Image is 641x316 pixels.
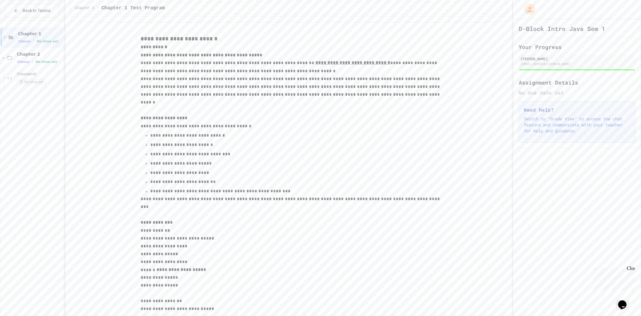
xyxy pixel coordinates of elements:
[17,60,29,64] span: 1 items
[519,78,636,87] h2: Assignment Details
[35,60,57,64] span: No time set
[37,39,58,43] span: No time set
[33,39,34,44] span: •
[519,24,605,33] h1: D-Block Intro Java Sem 1
[519,89,636,96] div: No due date set
[2,2,41,38] div: Chat with us now!Close
[17,72,62,77] span: Classwork
[524,116,630,134] p: Switch to "Grade View" to access the chat feature and communicate with your teacher for help and ...
[5,4,59,17] button: Back to Teams
[591,266,635,291] iframe: chat widget
[524,106,630,113] h3: Need Help?
[18,39,31,43] span: 1 items
[32,59,33,64] span: •
[616,292,635,310] iframe: chat widget
[102,5,165,12] span: Chapter 1 Test Program
[520,56,634,61] div: [PERSON_NAME]
[17,79,46,85] span: No time set
[519,43,636,51] h2: Your Progress
[518,2,537,16] div: My Account
[18,31,62,36] span: Chapter 1
[97,6,99,11] span: /
[23,8,50,14] span: Back to Teams
[75,6,95,11] span: Chapter 1
[17,51,62,57] span: Chapter 2
[520,62,634,66] div: [EMAIL_ADDRESS][DOMAIN_NAME]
